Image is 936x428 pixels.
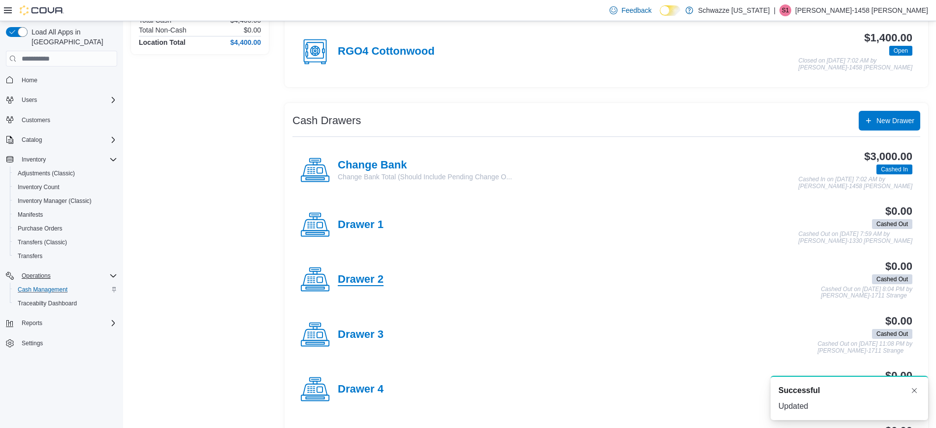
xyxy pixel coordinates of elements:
span: Inventory [18,154,117,165]
a: Inventory Manager (Classic) [14,195,96,207]
span: Cashed Out [876,275,908,284]
button: Purchase Orders [10,222,121,235]
span: Inventory Manager (Classic) [18,197,92,205]
span: Customers [18,114,117,126]
p: Change Bank Total (Should Include Pending Change O... [338,172,512,182]
h4: Drawer 2 [338,273,384,286]
p: Cashed Out on [DATE] 11:08 PM by [PERSON_NAME]-1711 Strange [817,341,912,354]
a: Feedback [606,0,655,20]
button: Inventory Manager (Classic) [10,194,121,208]
button: Customers [2,113,121,127]
h3: $0.00 [885,205,912,217]
span: Catalog [18,134,117,146]
div: Notification [778,385,920,396]
span: Cash Management [18,286,67,294]
span: Home [22,76,37,84]
span: Load All Apps in [GEOGRAPHIC_DATA] [28,27,117,47]
span: Users [22,96,37,104]
a: Home [18,74,41,86]
img: Cova [20,5,64,15]
p: | [774,4,775,16]
span: Settings [22,339,43,347]
span: Successful [778,385,820,396]
span: Operations [22,272,51,280]
h4: $4,400.00 [230,38,261,46]
a: Traceabilty Dashboard [14,297,81,309]
button: Catalog [2,133,121,147]
h6: Total Non-Cash [139,26,187,34]
span: Purchase Orders [14,223,117,234]
span: Inventory Count [18,183,60,191]
button: Manifests [10,208,121,222]
h3: Cash Drawers [292,115,361,127]
a: Transfers (Classic) [14,236,71,248]
span: Cash Management [14,284,117,296]
button: Transfers (Classic) [10,235,121,249]
button: Reports [2,316,121,330]
h4: Change Bank [338,159,512,172]
span: Reports [22,319,42,327]
span: Catalog [22,136,42,144]
a: Adjustments (Classic) [14,167,79,179]
p: [PERSON_NAME]-1458 [PERSON_NAME] [795,4,928,16]
a: Manifests [14,209,47,221]
span: Cashed Out [876,220,908,229]
a: Inventory Count [14,181,64,193]
span: Manifests [14,209,117,221]
h3: $0.00 [885,261,912,272]
button: Cash Management [10,283,121,296]
span: Open [894,46,908,55]
h3: $0.00 [885,315,912,327]
h3: $1,400.00 [864,32,912,44]
span: Traceabilty Dashboard [14,297,117,309]
button: Transfers [10,249,121,263]
button: Reports [18,317,46,329]
span: Reports [18,317,117,329]
a: Cash Management [14,284,71,296]
div: Samantha-1458 Matthews [779,4,791,16]
span: Open [889,46,912,56]
button: Home [2,72,121,87]
div: Updated [778,400,920,412]
button: Operations [18,270,55,282]
span: Cashed In [881,165,908,174]
p: Cashed Out on [DATE] 7:59 AM by [PERSON_NAME]-1330 [PERSON_NAME] [799,231,912,244]
h3: $3,000.00 [864,151,912,163]
span: Cashed In [876,165,912,174]
span: Purchase Orders [18,225,63,232]
button: Inventory [18,154,50,165]
h4: Drawer 1 [338,219,384,231]
button: Inventory [2,153,121,166]
span: Inventory Count [14,181,117,193]
span: Transfers [14,250,117,262]
button: Traceabilty Dashboard [10,296,121,310]
button: Settings [2,336,121,350]
nav: Complex example [6,68,117,376]
a: Purchase Orders [14,223,66,234]
span: Adjustments (Classic) [14,167,117,179]
span: Traceabilty Dashboard [18,299,77,307]
h4: Drawer 3 [338,329,384,341]
input: Dark Mode [660,5,680,16]
span: Feedback [621,5,651,15]
span: Transfers [18,252,42,260]
p: Schwazze [US_STATE] [698,4,770,16]
span: Inventory Manager (Classic) [14,195,117,207]
a: Settings [18,337,47,349]
p: $0.00 [244,26,261,34]
span: Cashed Out [876,329,908,338]
a: Customers [18,114,54,126]
span: Cashed Out [872,274,912,284]
a: Transfers [14,250,46,262]
span: Cashed Out [872,329,912,339]
span: Operations [18,270,117,282]
button: New Drawer [859,111,920,131]
button: Adjustments (Classic) [10,166,121,180]
button: Users [18,94,41,106]
span: Customers [22,116,50,124]
button: Users [2,93,121,107]
span: New Drawer [876,116,914,126]
span: Inventory [22,156,46,164]
p: Cashed In on [DATE] 7:02 AM by [PERSON_NAME]-1458 [PERSON_NAME] [799,176,912,190]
